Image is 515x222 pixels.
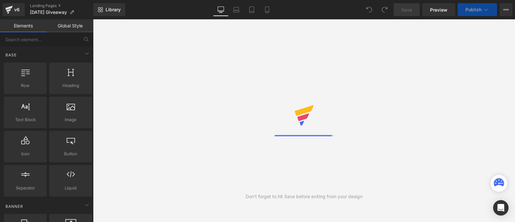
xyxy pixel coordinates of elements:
a: Mobile [259,3,275,16]
span: Banner [5,203,24,209]
a: Global Style [47,19,93,32]
a: Landing Pages [30,3,93,8]
span: Save [401,6,412,13]
span: Liquid [51,185,90,191]
span: [DATE] Giveaway [30,10,67,15]
button: More [500,3,512,16]
button: Redo [378,3,391,16]
span: Button [51,150,90,157]
span: Icon [6,150,45,157]
span: Image [51,116,90,123]
div: v6 [13,5,21,14]
button: Undo [363,3,376,16]
span: Publish [465,7,482,12]
span: Row [6,82,45,89]
a: Laptop [229,3,244,16]
span: Separator [6,185,45,191]
a: Preview [422,3,455,16]
a: v6 [3,3,25,16]
span: Preview [430,6,447,13]
span: Library [106,7,121,13]
a: New Library [93,3,125,16]
div: Don't forget to hit Save before exiting from your design [246,193,362,200]
span: Text Block [6,116,45,123]
button: Publish [458,3,497,16]
div: Open Intercom Messenger [493,200,509,216]
a: Tablet [244,3,259,16]
span: Base [5,52,17,58]
span: Heading [51,82,90,89]
a: Desktop [213,3,229,16]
